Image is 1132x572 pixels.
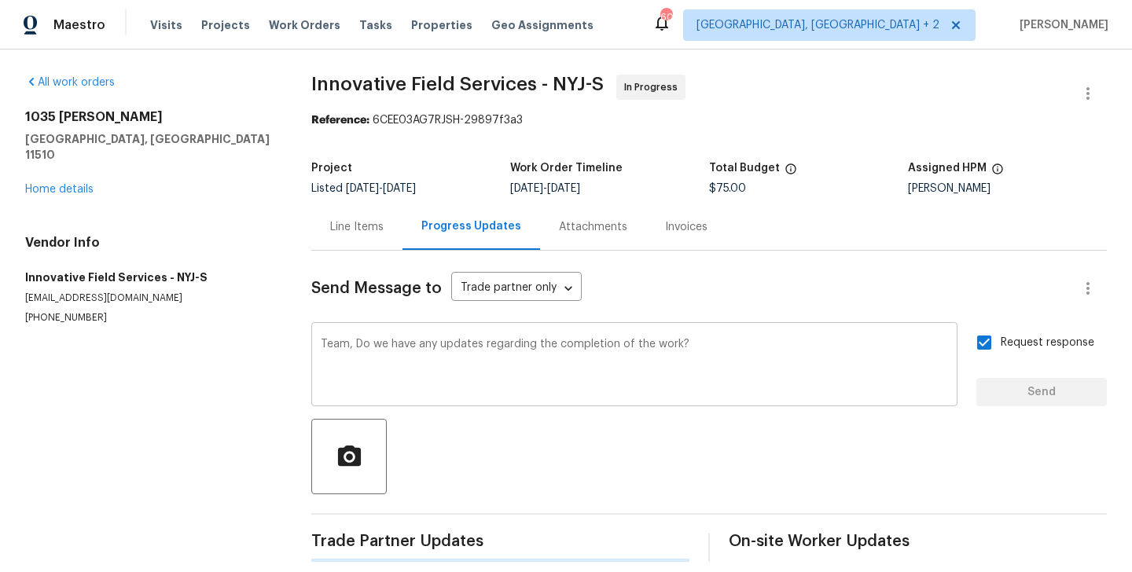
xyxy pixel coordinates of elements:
[1001,335,1094,351] span: Request response
[665,219,707,235] div: Invoices
[709,163,780,174] h5: Total Budget
[25,291,274,305] p: [EMAIL_ADDRESS][DOMAIN_NAME]
[383,183,416,194] span: [DATE]
[25,77,115,88] a: All work orders
[729,533,1107,549] span: On-site Worker Updates
[25,269,274,285] h5: Innovative Field Services - NYJ-S
[908,163,987,174] h5: Assigned HPM
[624,79,684,95] span: In Progress
[411,17,472,33] span: Properties
[547,183,580,194] span: [DATE]
[201,17,250,33] span: Projects
[311,163,352,174] h5: Project
[510,183,543,194] span: [DATE]
[709,183,746,194] span: $75.00
[510,183,580,194] span: -
[311,280,442,296] span: Send Message to
[696,17,939,33] span: [GEOGRAPHIC_DATA], [GEOGRAPHIC_DATA] + 2
[346,183,416,194] span: -
[1013,17,1108,33] span: [PERSON_NAME]
[991,163,1004,183] span: The hpm assigned to this work order.
[491,17,594,33] span: Geo Assignments
[908,183,1107,194] div: [PERSON_NAME]
[53,17,105,33] span: Maestro
[25,109,274,125] h2: 1035 [PERSON_NAME]
[311,533,689,549] span: Trade Partner Updates
[311,75,604,93] span: Innovative Field Services - NYJ-S
[559,219,627,235] div: Attachments
[311,115,369,126] b: Reference:
[785,163,797,183] span: The total cost of line items that have been proposed by Opendoor. This sum includes line items th...
[660,9,671,25] div: 60
[150,17,182,33] span: Visits
[269,17,340,33] span: Work Orders
[311,183,416,194] span: Listed
[330,219,384,235] div: Line Items
[510,163,623,174] h5: Work Order Timeline
[25,235,274,251] h4: Vendor Info
[359,20,392,31] span: Tasks
[451,276,582,302] div: Trade partner only
[25,131,274,163] h5: [GEOGRAPHIC_DATA], [GEOGRAPHIC_DATA] 11510
[25,184,94,195] a: Home details
[421,218,521,234] div: Progress Updates
[321,339,948,394] textarea: Team, Do we have any updates regarding the completion of the work?
[311,112,1107,128] div: 6CEE03AG7RJSH-29897f3a3
[346,183,379,194] span: [DATE]
[25,311,274,324] p: [PHONE_NUMBER]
